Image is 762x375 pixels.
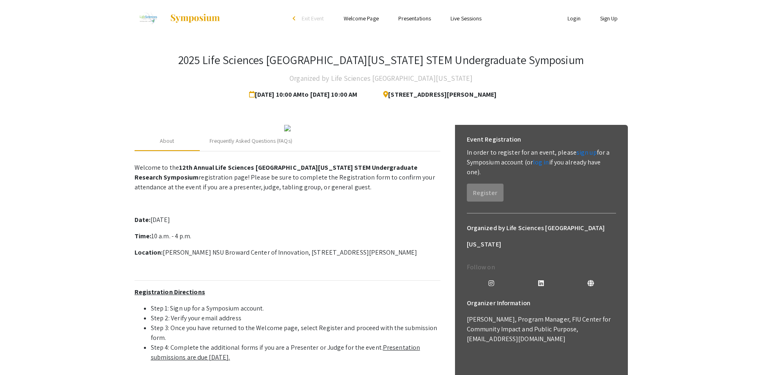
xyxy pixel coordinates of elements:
[135,8,162,29] img: 2025 Life Sciences South Florida STEM Undergraduate Symposium
[135,163,440,192] p: Welcome to the registration page! Please be sure to complete the Registration form to confirm you...
[600,15,618,22] a: Sign Up
[178,53,584,67] h3: 2025 Life Sciences [GEOGRAPHIC_DATA][US_STATE] STEM Undergraduate Symposium
[467,184,504,202] button: Register
[533,158,549,166] a: log in
[289,70,472,87] h4: Organized by Life Sciences [GEOGRAPHIC_DATA][US_STATE]
[135,215,440,225] p: [DATE]
[151,313,440,323] li: Step 2: Verify your email address
[135,248,440,257] p: [PERSON_NAME] NSU Broward Center of Innovation, [STREET_ADDRESS][PERSON_NAME]
[293,16,298,21] div: arrow_back_ios
[135,215,151,224] strong: Date:
[467,131,521,148] h6: Event Registration
[135,231,440,241] p: 10 a.m. - 4 p.m.
[210,137,292,145] div: Frequently Asked Questions (FAQs)
[467,315,616,344] p: [PERSON_NAME], Program Manager, FIU Center for Community Impact and Public Purpose, [EMAIL_ADDRES...
[467,295,616,311] h6: Organizer Information
[398,15,431,22] a: Presentations
[135,163,418,182] strong: 12th Annual Life Sciences [GEOGRAPHIC_DATA][US_STATE] STEM Undergraduate Research Symposium
[151,323,440,343] li: Step 3: Once you have returned to the Welcome page, select Register and proceed with the submissi...
[249,87,360,103] span: [DATE] 10:00 AM to [DATE] 10:00 AM
[151,343,420,362] u: Presentation submissions are due [DATE].
[151,304,440,313] li: Step 1: Sign up for a Symposium account.
[568,15,581,22] a: Login
[302,15,324,22] span: Exit Event
[344,15,379,22] a: Welcome Page
[576,148,597,157] a: sign up
[135,8,221,29] a: 2025 Life Sciences South Florida STEM Undergraduate Symposium
[467,262,616,272] p: Follow on
[467,220,616,253] h6: Organized by Life Sciences [GEOGRAPHIC_DATA][US_STATE]
[284,125,291,131] img: 32153a09-f8cb-4114-bf27-cfb6bc84fc69.png
[170,13,221,23] img: Symposium by ForagerOne
[467,148,616,177] p: In order to register for an event, please for a Symposium account (or if you already have one).
[135,288,205,296] u: Registration Directions
[151,343,440,362] li: Step 4: Complete the additional forms if you are a Presenter or Judge for the event.
[160,137,174,145] div: About
[135,248,163,257] strong: Location:
[377,87,497,103] span: [STREET_ADDRESS][PERSON_NAME]
[135,232,152,240] strong: Time:
[451,15,481,22] a: Live Sessions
